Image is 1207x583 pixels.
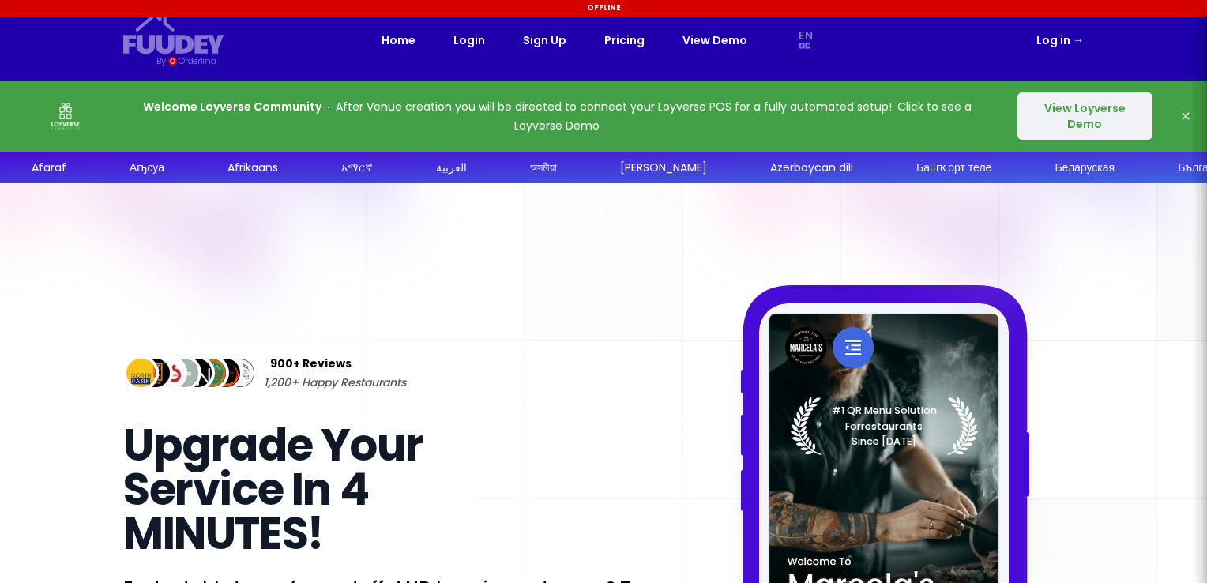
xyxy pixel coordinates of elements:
[1073,32,1084,48] span: →
[1055,160,1115,176] div: Беларуская
[222,355,258,391] img: Review Img
[791,397,978,455] img: Laurel
[120,97,995,135] p: After Venue creation you will be directed to connect your Loyverse POS for a fully automated setu...
[209,355,244,391] img: Review Img
[137,355,173,391] img: Review Img
[166,355,201,391] img: Review Img
[436,160,467,176] div: العربية
[270,354,352,373] span: 900+ Reviews
[123,414,423,565] span: Upgrade Your Service In 4 MINUTES!
[179,55,216,68] div: Orderlina
[1036,31,1084,50] a: Log in
[2,2,1205,13] div: Offline
[453,31,485,50] a: Login
[620,160,707,176] div: [PERSON_NAME]
[523,31,566,50] a: Sign Up
[143,99,321,115] strong: Welcome Loyverse Community
[180,355,216,391] img: Review Img
[123,355,159,391] img: Review Img
[604,31,645,50] a: Pricing
[194,355,230,391] img: Review Img
[530,160,557,176] div: অসমীয়া
[32,160,66,176] div: Afaraf
[382,31,415,50] a: Home
[227,160,278,176] div: Afrikaans
[264,373,406,392] span: 1,200+ Happy Restaurants
[682,31,747,50] a: View Demo
[916,160,991,176] div: Башҡорт теле
[156,55,165,68] div: By
[770,160,853,176] div: Azərbaycan dili
[152,355,187,391] img: Review Img
[1017,92,1152,140] button: View Loyverse Demo
[123,13,224,55] svg: {/* Added fill="currentColor" here */} {/* This rectangle defines the background. Its explicit fi...
[341,160,373,176] div: አማርኛ
[130,160,164,176] div: Аҧсуа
